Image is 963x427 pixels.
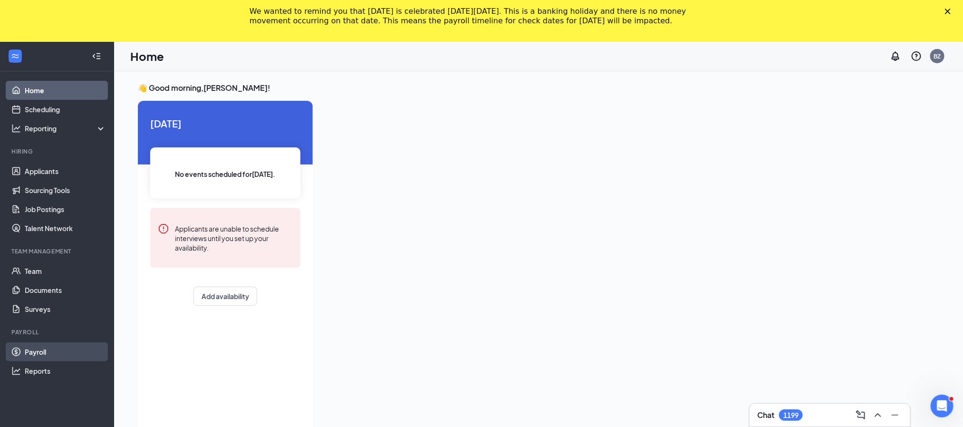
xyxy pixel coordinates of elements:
[193,287,257,306] button: Add availability
[945,9,954,14] div: Close
[870,408,886,423] button: ChevronUp
[934,52,941,60] div: BZ
[175,169,276,179] span: No events scheduled for [DATE] .
[138,83,853,93] h3: 👋 Good morning, [PERSON_NAME] !
[130,48,164,64] h1: Home
[25,81,106,100] a: Home
[931,395,953,417] iframe: Intercom live chat
[25,162,106,181] a: Applicants
[158,223,169,234] svg: Error
[11,328,104,336] div: Payroll
[250,7,698,26] div: We wanted to remind you that [DATE] is celebrated [DATE][DATE]. This is a banking holiday and the...
[11,247,104,255] div: Team Management
[25,124,106,133] div: Reporting
[783,411,799,419] div: 1199
[11,147,104,155] div: Hiring
[25,262,106,281] a: Team
[855,409,867,421] svg: ComposeMessage
[25,361,106,380] a: Reports
[25,300,106,319] a: Surveys
[10,51,20,61] svg: WorkstreamLogo
[25,219,106,238] a: Talent Network
[890,50,901,62] svg: Notifications
[175,223,293,252] div: Applicants are unable to schedule interviews until you set up your availability.
[911,50,922,62] svg: QuestionInfo
[25,181,106,200] a: Sourcing Tools
[757,410,774,420] h3: Chat
[853,408,868,423] button: ComposeMessage
[25,100,106,119] a: Scheduling
[25,281,106,300] a: Documents
[11,124,21,133] svg: Analysis
[150,116,300,131] span: [DATE]
[25,342,106,361] a: Payroll
[887,408,903,423] button: Minimize
[872,409,884,421] svg: ChevronUp
[92,51,101,61] svg: Collapse
[25,200,106,219] a: Job Postings
[889,409,901,421] svg: Minimize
